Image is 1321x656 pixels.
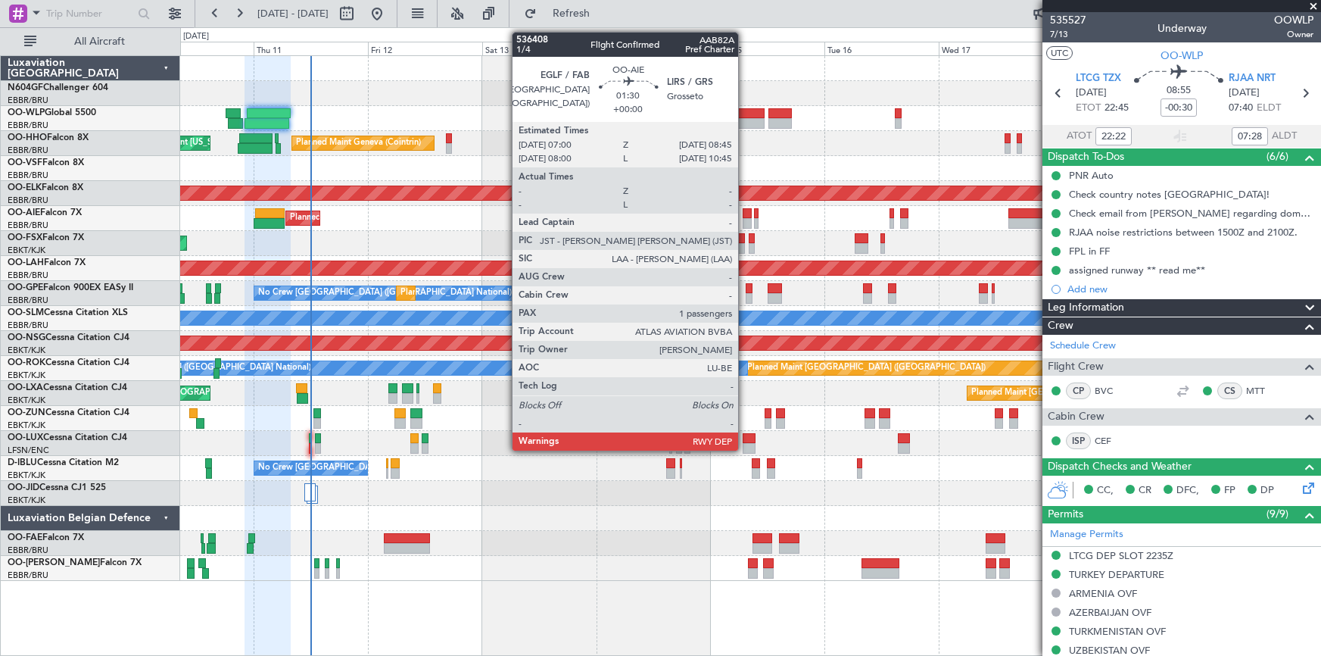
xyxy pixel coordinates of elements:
a: OO-WLPGlobal 5500 [8,108,96,117]
a: EBBR/BRU [8,295,48,306]
a: EBBR/BRU [8,570,48,581]
a: N604GFChallenger 604 [8,83,108,92]
a: EBBR/BRU [8,195,48,206]
button: All Aircraft [17,30,164,54]
div: Fri 12 [368,42,482,55]
span: Permits [1048,506,1083,523]
span: OO-[PERSON_NAME] [8,558,100,567]
a: LFSN/ENC [8,445,49,456]
a: OO-JIDCessna CJ1 525 [8,483,106,492]
a: EBKT/KJK [8,420,45,431]
a: OO-SLMCessna Citation XLS [8,308,128,317]
span: OO-NSG [8,333,45,342]
div: FPL in FF [1069,245,1110,258]
a: EBBR/BRU [8,320,48,331]
div: ISP [1066,433,1091,449]
span: OO-JID [8,483,39,492]
div: Check country notes [GEOGRAPHIC_DATA]! [1069,188,1270,201]
span: Dispatch Checks and Weather [1048,458,1192,476]
div: Mon 15 [710,42,824,55]
div: Underway [1157,20,1207,36]
div: TURKMENISTAN OVF [1069,625,1166,638]
a: OO-LAHFalcon 7X [8,258,86,267]
span: OO-ZUN [8,408,45,417]
a: EBKT/KJK [8,370,45,381]
span: Owner [1274,28,1313,41]
div: Planned Maint Geneva (Cointrin) [296,132,421,155]
a: OO-GPEFalcon 900EX EASy II [8,283,133,292]
a: CEF [1095,434,1129,448]
div: Sun 14 [597,42,711,55]
input: --:-- [1232,127,1268,145]
a: EBBR/BRU [8,220,48,231]
input: --:-- [1095,127,1132,145]
span: OO-ELK [8,183,42,192]
span: Refresh [540,8,603,19]
a: OO-AIEFalcon 7X [8,208,82,217]
span: 7/13 [1050,28,1086,41]
span: [DATE] [1229,86,1260,101]
div: Planned Maint [GEOGRAPHIC_DATA] ([GEOGRAPHIC_DATA]) [747,357,986,380]
div: Thu 11 [254,42,368,55]
div: Wed 17 [939,42,1053,55]
span: OO-FSX [8,233,42,242]
span: CR [1139,483,1151,498]
div: CS [1217,383,1242,399]
span: OO-LAH [8,258,44,267]
a: EBBR/BRU [8,95,48,106]
div: Tue 16 [824,42,939,55]
a: EBBR/BRU [8,170,48,181]
span: (6/6) [1266,148,1288,164]
a: MTT [1246,384,1280,398]
div: Sat 13 [482,42,597,55]
span: OO-GPE [8,283,43,292]
a: EBKT/KJK [8,395,45,406]
span: OO-ROK [8,358,45,367]
div: ARMENIA OVF [1069,587,1137,600]
a: EBKT/KJK [8,245,45,256]
a: EBBR/BRU [8,120,48,131]
div: AZERBAIJAN OVF [1069,606,1151,619]
div: Check email from [PERSON_NAME] regarding domestic flights [1069,207,1313,220]
span: ATOT [1067,129,1092,144]
span: 07:40 [1229,101,1253,116]
span: LTCG TZX [1076,71,1121,86]
div: TURKEY DEPARTURE [1069,568,1164,581]
a: BVC [1095,384,1129,398]
span: 535527 [1050,12,1086,28]
div: Planned Maint [GEOGRAPHIC_DATA] ([GEOGRAPHIC_DATA]) [290,207,528,230]
a: OO-ZUNCessna Citation CJ4 [8,408,129,417]
span: RJAA NRT [1229,71,1276,86]
span: D-IBLU [8,458,37,467]
span: CC, [1097,483,1114,498]
span: Flight Crew [1048,358,1104,376]
a: OO-HHOFalcon 8X [8,133,89,142]
span: All Aircraft [39,36,160,47]
span: Dispatch To-Dos [1048,148,1124,166]
div: Planned Maint [GEOGRAPHIC_DATA] ([GEOGRAPHIC_DATA] National) [400,282,675,305]
a: OO-FAEFalcon 7X [8,533,84,542]
button: UTC [1046,46,1073,60]
div: No Crew [GEOGRAPHIC_DATA] ([GEOGRAPHIC_DATA] National) [258,282,512,305]
a: Schedule Crew [1050,339,1116,354]
div: RJAA noise restrictions between 1500Z and 2100Z. [1069,226,1298,239]
span: Leg Information [1048,299,1124,317]
a: OO-LXACessna Citation CJ4 [8,383,127,392]
a: Manage Permits [1050,527,1123,542]
span: ETOT [1076,101,1101,116]
span: OOWLP [1274,12,1313,28]
a: EBBR/BRU [8,270,48,281]
span: OO-HHO [8,133,47,142]
a: EBKT/KJK [8,470,45,481]
span: FP [1224,483,1235,498]
input: Trip Number [46,2,133,25]
span: OO-VSF [8,158,42,167]
span: OO-LXA [8,383,43,392]
a: OO-[PERSON_NAME]Falcon 7X [8,558,142,567]
span: [DATE] [1076,86,1107,101]
span: 08:55 [1167,83,1191,98]
a: OO-VSFFalcon 8X [8,158,84,167]
a: OO-ELKFalcon 8X [8,183,83,192]
div: Wed 10 [140,42,254,55]
span: ALDT [1272,129,1297,144]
